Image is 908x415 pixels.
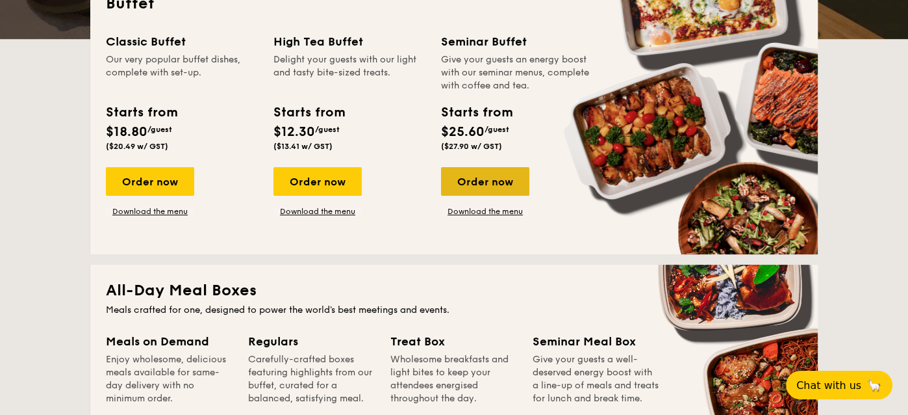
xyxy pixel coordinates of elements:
a: Download the menu [106,206,194,217]
div: Starts from [441,103,512,122]
div: Seminar Meal Box [533,332,659,351]
div: Classic Buffet [106,33,258,51]
span: $18.80 [106,124,147,140]
div: Wholesome breakfasts and light bites to keep your attendees energised throughout the day. [390,353,517,405]
button: Chat with us🦙 [786,371,892,399]
div: Enjoy wholesome, delicious meals available for same-day delivery with no minimum order. [106,353,233,405]
div: Meals crafted for one, designed to power the world's best meetings and events. [106,304,802,317]
div: Order now [106,167,194,196]
span: 🦙 [866,378,882,393]
div: Our very popular buffet dishes, complete with set-up. [106,53,258,92]
div: Meals on Demand [106,332,233,351]
span: $25.60 [441,124,485,140]
div: Carefully-crafted boxes featuring highlights from our buffet, curated for a balanced, satisfying ... [248,353,375,405]
span: $12.30 [273,124,315,140]
div: Treat Box [390,332,517,351]
span: Chat with us [796,379,861,392]
a: Download the menu [441,206,529,217]
div: Order now [273,167,362,196]
span: /guest [315,125,340,134]
h2: All-Day Meal Boxes [106,280,802,301]
div: Regulars [248,332,375,351]
div: Delight your guests with our light and tasty bite-sized treats. [273,53,425,92]
a: Download the menu [273,206,362,217]
div: High Tea Buffet [273,33,425,51]
div: Seminar Buffet [441,33,593,51]
span: /guest [147,125,172,134]
div: Starts from [273,103,344,122]
div: Order now [441,167,529,196]
div: Give your guests a well-deserved energy boost with a line-up of meals and treats for lunch and br... [533,353,659,405]
div: Starts from [106,103,177,122]
span: /guest [485,125,509,134]
span: ($20.49 w/ GST) [106,142,168,151]
div: Give your guests an energy boost with our seminar menus, complete with coffee and tea. [441,53,593,92]
span: ($27.90 w/ GST) [441,142,502,151]
span: ($13.41 w/ GST) [273,142,333,151]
